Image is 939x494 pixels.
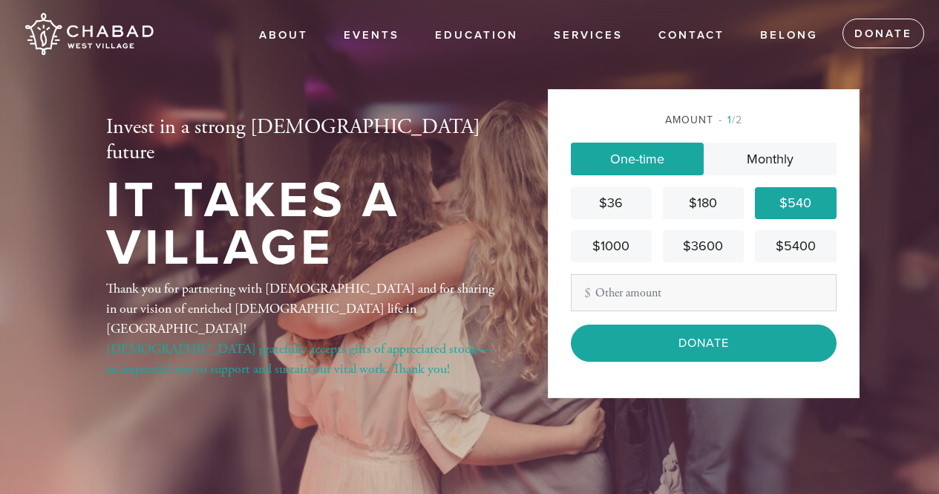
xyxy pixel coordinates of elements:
[704,143,837,175] a: Monthly
[669,236,738,256] div: $3600
[647,22,736,50] a: Contact
[719,114,742,126] span: /2
[571,230,652,262] a: $1000
[571,187,652,219] a: $36
[333,22,410,50] a: Events
[843,19,924,48] a: Donate
[571,112,837,128] div: Amount
[571,274,837,311] input: Other amount
[761,236,830,256] div: $5400
[424,22,529,50] a: EDUCATION
[22,7,155,61] img: Chabad%20West%20Village.png
[106,340,490,377] a: [DEMOGRAPHIC_DATA] gratefully accepts gifts of appreciated stock—an impactful way to support and ...
[106,177,500,273] h1: It Takes a Village
[761,193,830,213] div: $540
[577,236,646,256] div: $1000
[571,143,704,175] a: One-time
[543,22,634,50] a: Services
[571,325,837,362] input: Donate
[749,22,829,50] a: Belong
[755,230,836,262] a: $5400
[663,230,744,262] a: $3600
[248,22,319,50] a: About
[755,187,836,219] a: $540
[106,279,500,379] div: Thank you for partnering with [DEMOGRAPHIC_DATA] and for sharing in our vision of enriched [DEMOG...
[669,193,738,213] div: $180
[663,187,744,219] a: $180
[577,193,646,213] div: $36
[727,114,732,126] span: 1
[106,115,500,165] h2: Invest in a strong [DEMOGRAPHIC_DATA] future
